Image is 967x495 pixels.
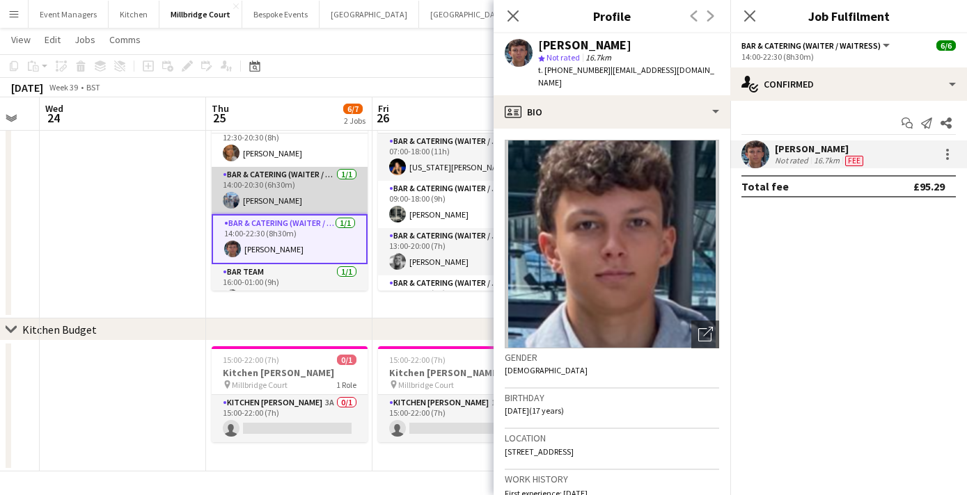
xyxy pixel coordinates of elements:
[109,1,159,28] button: Kitchen
[242,1,320,28] button: Bespoke Events
[505,473,719,485] h3: Work history
[212,346,368,442] app-job-card: 15:00-22:00 (7h)0/1Kitchen [PERSON_NAME] Millbridge Court1 RoleKitchen [PERSON_NAME]3A0/115:00-22...
[29,1,109,28] button: Event Managers
[842,155,866,166] div: Crew has different fees then in role
[505,391,719,404] h3: Birthday
[505,351,719,364] h3: Gender
[69,31,101,49] a: Jobs
[86,82,100,92] div: BST
[46,82,81,92] span: Week 39
[337,355,356,365] span: 0/1
[343,104,363,114] span: 6/7
[212,366,368,379] h3: Kitchen [PERSON_NAME]
[741,40,881,51] span: Bar & Catering (Waiter / waitress)
[212,102,229,115] span: Thu
[212,395,368,442] app-card-role: Kitchen [PERSON_NAME]3A0/115:00-22:00 (7h)
[6,31,36,49] a: View
[547,52,580,63] span: Not rated
[45,102,63,115] span: Wed
[39,31,66,49] a: Edit
[376,110,389,126] span: 26
[913,179,945,193] div: £95.29
[43,110,63,126] span: 24
[494,95,730,129] div: Bio
[730,7,967,25] h3: Job Fulfilment
[936,40,956,51] span: 6/6
[505,446,574,457] span: [STREET_ADDRESS]
[419,1,519,28] button: [GEOGRAPHIC_DATA]
[494,7,730,25] h3: Profile
[505,432,719,444] h3: Location
[505,140,719,348] img: Crew avatar or photo
[378,85,534,291] app-job-card: 07:00-01:00 (18h) (Sat)7/7Millbridge Court7 RolesBar & Catering (Waiter / waitress)1/107:00-18:00...
[741,51,956,62] div: 14:00-22:30 (8h30m)
[109,33,141,46] span: Comms
[811,155,842,166] div: 16.7km
[378,102,389,115] span: Fri
[398,380,454,390] span: Millbridge Court
[775,155,811,166] div: Not rated
[159,1,242,28] button: Millbridge Court
[212,264,368,311] app-card-role: Bar Team1/116:00-01:00 (9h)
[232,380,288,390] span: Millbridge Court
[505,365,588,375] span: [DEMOGRAPHIC_DATA]
[538,65,611,75] span: t. [PHONE_NUMBER]
[210,110,229,126] span: 25
[505,405,564,416] span: [DATE] (17 years)
[22,323,97,336] div: Kitchen Budget
[344,115,365,126] div: 2 Jobs
[223,355,279,365] span: 15:00-22:00 (7h)
[320,1,419,28] button: [GEOGRAPHIC_DATA]
[845,156,863,166] span: Fee
[583,52,614,63] span: 16.7km
[775,143,866,155] div: [PERSON_NAME]
[538,65,714,88] span: | [EMAIL_ADDRESS][DOMAIN_NAME]
[378,181,534,228] app-card-role: Bar & Catering (Waiter / waitress)1/109:00-18:00 (9h)[PERSON_NAME]
[378,395,534,442] app-card-role: Kitchen [PERSON_NAME]1A0/115:00-22:00 (7h)
[45,33,61,46] span: Edit
[336,380,356,390] span: 1 Role
[212,85,368,291] app-job-card: 09:00-01:00 (16h) (Fri)6/6Millbridge Court6 Roles09:00-18:30 (9h30m)[PERSON_NAME]-Waiter/Waitress...
[212,120,368,167] app-card-role: -Waiter/Waitress1/112:30-20:30 (8h)[PERSON_NAME]
[691,320,719,348] div: Open photos pop-in
[212,214,368,264] app-card-role: Bar & Catering (Waiter / waitress)1/114:00-22:30 (8h30m)[PERSON_NAME]
[378,228,534,275] app-card-role: Bar & Catering (Waiter / waitress)1/113:00-20:00 (7h)[PERSON_NAME]
[378,346,534,442] app-job-card: 15:00-22:00 (7h)0/1Kitchen [PERSON_NAME] Millbridge Court1 RoleKitchen [PERSON_NAME]1A0/115:00-22...
[104,31,146,49] a: Comms
[378,275,534,323] app-card-role: Bar & Catering (Waiter / waitress)1/113:00-21:00 (8h)
[538,39,631,51] div: [PERSON_NAME]
[74,33,95,46] span: Jobs
[741,179,789,193] div: Total fee
[741,40,892,51] button: Bar & Catering (Waiter / waitress)
[11,81,43,95] div: [DATE]
[730,67,967,101] div: Confirmed
[212,167,368,214] app-card-role: Bar & Catering (Waiter / waitress)1/114:00-20:30 (6h30m)[PERSON_NAME]
[378,133,534,181] app-card-role: Bar & Catering (Waiter / waitress)1/107:00-18:00 (11h)[US_STATE][PERSON_NAME]
[378,366,534,379] h3: Kitchen [PERSON_NAME]
[11,33,31,46] span: View
[389,355,446,365] span: 15:00-22:00 (7h)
